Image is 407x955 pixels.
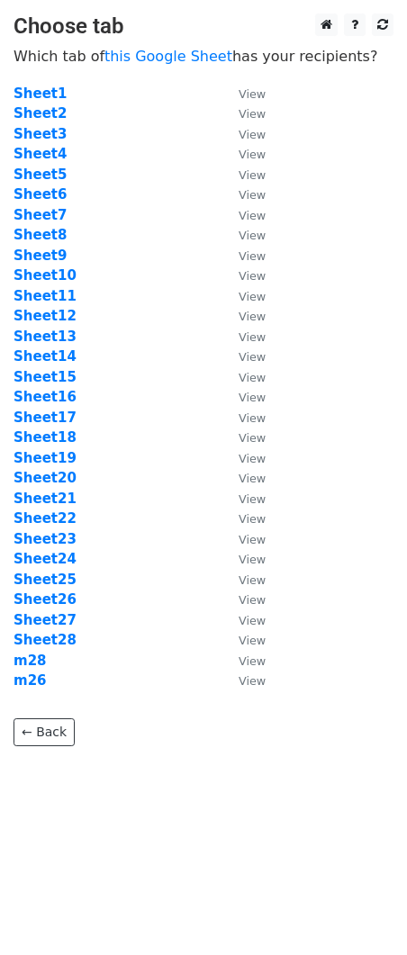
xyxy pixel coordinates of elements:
[239,330,266,344] small: View
[239,634,266,647] small: View
[239,614,266,627] small: View
[239,472,266,485] small: View
[221,105,266,122] a: View
[221,429,266,446] a: View
[239,371,266,384] small: View
[239,310,266,323] small: View
[221,551,266,567] a: View
[239,411,266,425] small: View
[239,452,266,465] small: View
[221,389,266,405] a: View
[221,591,266,608] a: View
[14,146,67,162] strong: Sheet4
[14,632,77,648] a: Sheet28
[239,168,266,182] small: View
[14,410,77,426] strong: Sheet17
[14,491,77,507] a: Sheet21
[14,126,67,142] a: Sheet3
[14,612,77,628] a: Sheet27
[14,288,77,304] a: Sheet11
[239,553,266,566] small: View
[239,87,266,101] small: View
[14,348,77,365] a: Sheet14
[221,653,266,669] a: View
[221,126,266,142] a: View
[14,591,77,608] a: Sheet26
[14,105,67,122] strong: Sheet2
[221,510,266,527] a: View
[221,167,266,183] a: View
[239,269,266,283] small: View
[221,267,266,284] a: View
[221,146,266,162] a: View
[239,654,266,668] small: View
[221,672,266,689] a: View
[14,308,77,324] strong: Sheet12
[221,491,266,507] a: View
[221,207,266,223] a: View
[239,431,266,445] small: View
[14,47,393,66] p: Which tab of has your recipients?
[14,369,77,385] a: Sheet15
[14,653,47,669] strong: m28
[221,248,266,264] a: View
[221,227,266,243] a: View
[239,674,266,688] small: View
[239,533,266,546] small: View
[14,14,393,40] h3: Choose tab
[221,288,266,304] a: View
[14,186,67,203] a: Sheet6
[14,167,67,183] a: Sheet5
[239,492,266,506] small: View
[239,148,266,161] small: View
[104,48,232,65] a: this Google Sheet
[239,290,266,303] small: View
[221,186,266,203] a: View
[14,510,77,527] a: Sheet22
[14,329,77,345] a: Sheet13
[14,531,77,547] a: Sheet23
[221,369,266,385] a: View
[221,329,266,345] a: View
[14,551,77,567] a: Sheet24
[221,470,266,486] a: View
[14,389,77,405] a: Sheet16
[14,227,67,243] strong: Sheet8
[239,391,266,404] small: View
[14,450,77,466] a: Sheet19
[221,572,266,588] a: View
[221,348,266,365] a: View
[239,249,266,263] small: View
[221,612,266,628] a: View
[239,350,266,364] small: View
[239,593,266,607] small: View
[239,512,266,526] small: View
[239,188,266,202] small: View
[221,450,266,466] a: View
[14,267,77,284] strong: Sheet10
[14,718,75,746] a: ← Back
[14,86,67,102] strong: Sheet1
[14,572,77,588] a: Sheet25
[221,531,266,547] a: View
[14,470,77,486] a: Sheet20
[14,429,77,446] a: Sheet18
